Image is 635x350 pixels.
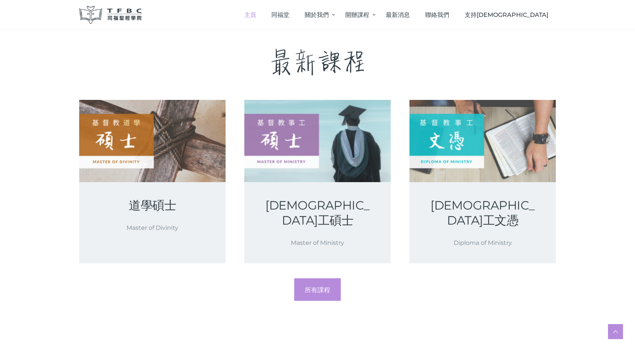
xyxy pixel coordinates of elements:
[262,238,373,248] p: Master of Ministry
[264,4,297,26] a: 同福堂
[97,198,208,213] a: 道學碩士
[457,4,556,26] a: 支持[DEMOGRAPHIC_DATA]
[378,4,418,26] a: 最新消息
[297,4,337,26] a: 關於我們
[244,11,256,18] span: 主頁
[236,4,264,26] a: 主頁
[427,238,538,248] p: Diploma of Ministry
[262,198,373,228] a: [DEMOGRAPHIC_DATA]工碩士
[79,40,556,85] p: 最新課程
[386,11,410,18] span: 最新消息
[418,4,457,26] a: 聯絡我們
[294,278,341,301] a: 所有課程
[608,324,623,339] a: Scroll to top
[465,11,548,18] span: 支持[DEMOGRAPHIC_DATA]
[338,4,378,26] a: 開辦課程
[345,11,369,18] span: 開辦課程
[97,223,208,233] p: Master of Divinity
[427,198,538,228] a: [DEMOGRAPHIC_DATA]工文憑
[79,6,142,24] img: 同福聖經學院 TFBC
[305,286,330,294] span: 所有課程
[305,11,329,18] span: 關於我們
[425,11,449,18] span: 聯絡我們
[271,11,289,18] span: 同福堂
